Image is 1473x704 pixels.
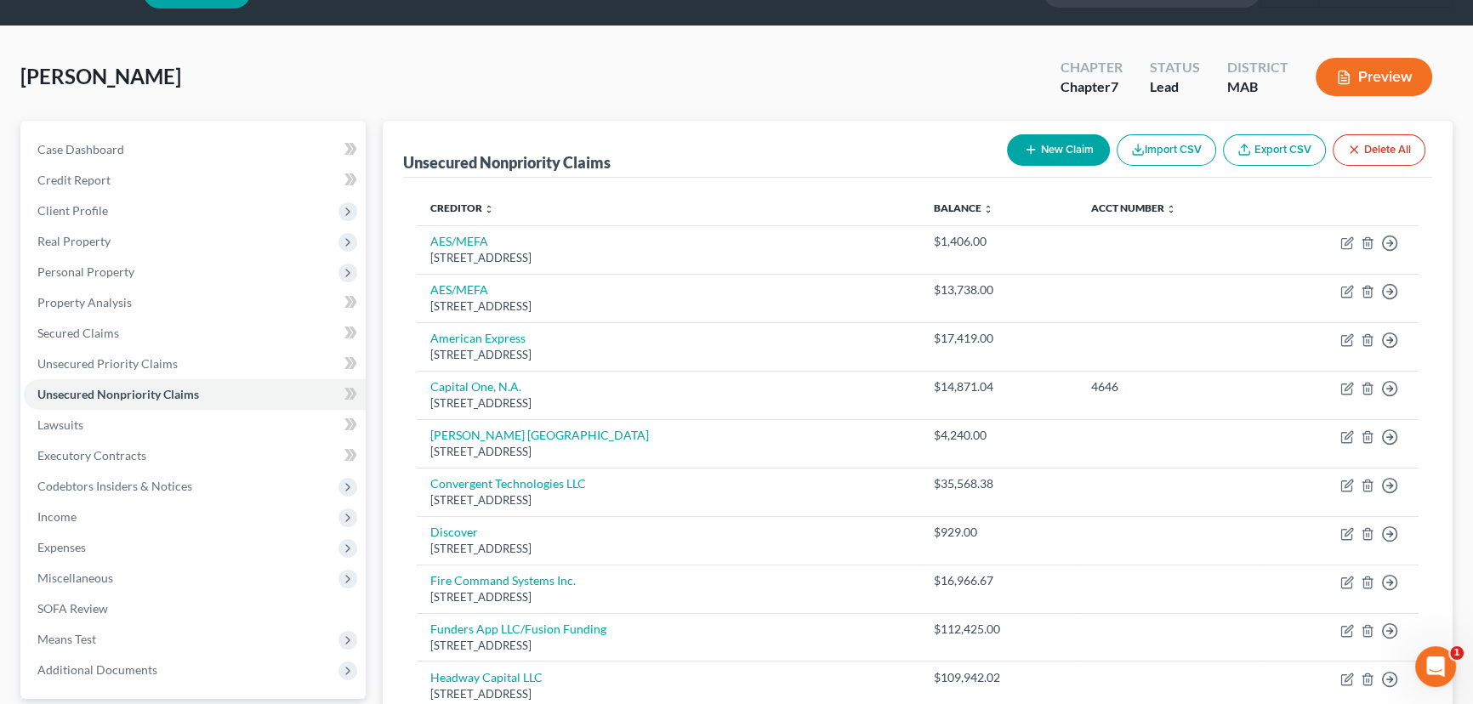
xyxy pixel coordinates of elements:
[403,152,611,173] div: Unsecured Nonpriority Claims
[37,662,157,677] span: Additional Documents
[37,417,83,432] span: Lawsuits
[1165,204,1175,214] i: unfold_more
[430,331,526,345] a: American Express
[430,379,521,394] a: Capital One, N.A.
[37,632,96,646] span: Means Test
[430,622,606,636] a: Funders App LLC/Fusion Funding
[37,509,77,524] span: Income
[37,264,134,279] span: Personal Property
[24,440,366,471] a: Executory Contracts
[24,134,366,165] a: Case Dashboard
[37,356,178,371] span: Unsecured Priority Claims
[1450,646,1464,660] span: 1
[934,233,1063,250] div: $1,406.00
[1061,58,1123,77] div: Chapter
[430,234,488,248] a: AES/MEFA
[430,428,649,442] a: [PERSON_NAME] [GEOGRAPHIC_DATA]
[430,638,907,654] div: [STREET_ADDRESS]
[1150,77,1200,97] div: Lead
[37,173,111,187] span: Credit Report
[934,202,993,214] a: Balance unfold_more
[1090,202,1175,214] a: Acct Number unfold_more
[430,589,907,605] div: [STREET_ADDRESS]
[37,203,108,218] span: Client Profile
[24,318,366,349] a: Secured Claims
[430,541,907,557] div: [STREET_ADDRESS]
[430,250,907,266] div: [STREET_ADDRESS]
[1333,134,1425,166] button: Delete All
[1111,78,1118,94] span: 7
[934,281,1063,298] div: $13,738.00
[1090,378,1251,395] div: 4646
[934,572,1063,589] div: $16,966.67
[1223,134,1326,166] a: Export CSV
[934,524,1063,541] div: $929.00
[934,475,1063,492] div: $35,568.38
[430,525,478,539] a: Discover
[37,448,146,463] span: Executory Contracts
[1227,58,1288,77] div: District
[430,298,907,315] div: [STREET_ADDRESS]
[37,601,108,616] span: SOFA Review
[24,349,366,379] a: Unsecured Priority Claims
[1150,58,1200,77] div: Status
[24,287,366,318] a: Property Analysis
[1007,134,1110,166] button: New Claim
[24,593,366,624] a: SOFA Review
[37,234,111,248] span: Real Property
[934,427,1063,444] div: $4,240.00
[1061,77,1123,97] div: Chapter
[37,571,113,585] span: Miscellaneous
[484,204,494,214] i: unfold_more
[430,492,907,508] div: [STREET_ADDRESS]
[934,330,1063,347] div: $17,419.00
[934,378,1063,395] div: $14,871.04
[37,326,119,340] span: Secured Claims
[1316,58,1432,96] button: Preview
[934,621,1063,638] div: $112,425.00
[37,142,124,156] span: Case Dashboard
[24,379,366,410] a: Unsecured Nonpriority Claims
[37,479,192,493] span: Codebtors Insiders & Notices
[983,204,993,214] i: unfold_more
[430,476,586,491] a: Convergent Technologies LLC
[1415,646,1456,687] iframe: Intercom live chat
[37,540,86,554] span: Expenses
[1117,134,1216,166] button: Import CSV
[934,669,1063,686] div: $109,942.02
[37,295,132,309] span: Property Analysis
[430,686,907,702] div: [STREET_ADDRESS]
[1227,77,1288,97] div: MAB
[430,282,488,297] a: AES/MEFA
[430,670,543,684] a: Headway Capital LLC
[430,444,907,460] div: [STREET_ADDRESS]
[24,410,366,440] a: Lawsuits
[37,387,199,401] span: Unsecured Nonpriority Claims
[430,573,576,588] a: Fire Command Systems Inc.
[20,64,181,88] span: [PERSON_NAME]
[430,347,907,363] div: [STREET_ADDRESS]
[430,395,907,412] div: [STREET_ADDRESS]
[24,165,366,196] a: Credit Report
[430,202,494,214] a: Creditor unfold_more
